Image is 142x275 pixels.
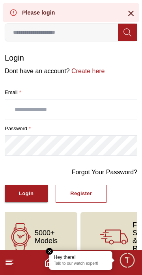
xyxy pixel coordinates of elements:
em: Close tooltip [46,248,53,255]
p: Dont have an account? [5,66,137,76]
label: Email [5,89,137,96]
div: Hey there! [54,254,108,260]
a: Forgot Your Password? [72,168,137,177]
div: Chat Widget [119,252,136,269]
div: Please login [22,9,55,17]
p: Talk to our watch expert! [54,261,108,267]
div: Login [19,189,34,198]
label: password [5,125,137,133]
h1: Login [5,52,137,63]
div: Register [70,189,92,198]
a: Create here [70,68,105,74]
a: Home [44,258,54,267]
span: 5000+ Models [35,229,58,245]
button: Register [56,185,106,203]
button: Login [5,185,48,202]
